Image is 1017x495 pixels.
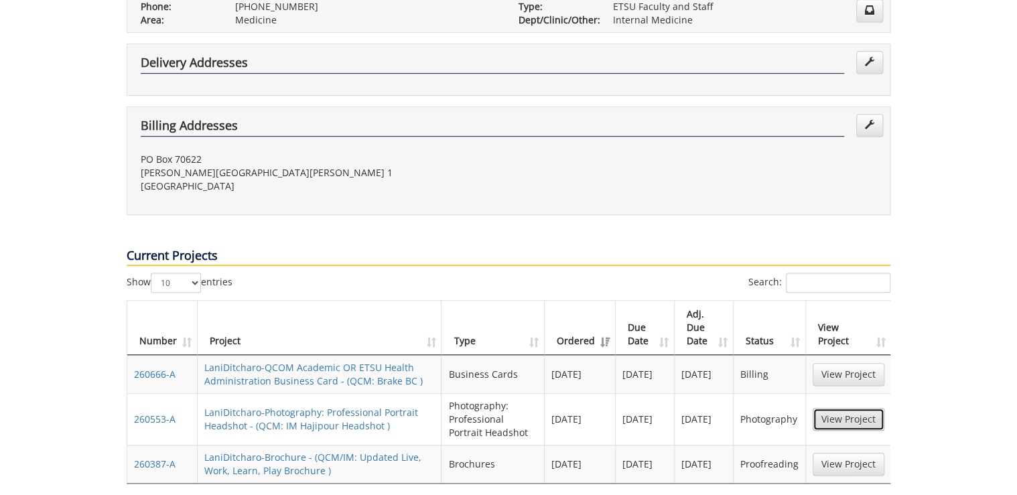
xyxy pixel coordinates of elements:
[734,445,806,483] td: Proofreading
[141,13,215,27] p: Area:
[141,166,498,180] p: [PERSON_NAME][GEOGRAPHIC_DATA][PERSON_NAME] 1
[675,445,734,483] td: [DATE]
[616,355,675,393] td: [DATE]
[141,180,498,193] p: [GEOGRAPHIC_DATA]
[127,301,198,355] th: Number: activate to sort column ascending
[616,393,675,445] td: [DATE]
[442,445,544,483] td: Brochures
[734,301,806,355] th: Status: activate to sort column ascending
[748,273,890,293] label: Search:
[675,355,734,393] td: [DATE]
[127,273,232,293] label: Show entries
[813,408,884,431] a: View Project
[675,301,734,355] th: Adj. Due Date: activate to sort column ascending
[616,445,675,483] td: [DATE]
[734,393,806,445] td: Photography
[806,301,891,355] th: View Project: activate to sort column ascending
[786,273,890,293] input: Search:
[545,301,616,355] th: Ordered: activate to sort column ascending
[151,273,201,293] select: Showentries
[442,393,544,445] td: Photography: Professional Portrait Headshot
[813,453,884,476] a: View Project
[141,119,844,137] h4: Billing Addresses
[813,363,884,386] a: View Project
[141,56,844,74] h4: Delivery Addresses
[545,393,616,445] td: [DATE]
[519,13,593,27] p: Dept/Clinic/Other:
[134,457,176,470] a: 260387-A
[204,361,423,387] a: LaniDitcharo-QCOM Academic OR ETSU Health Administration Business Card - (QCM: Brake BC )
[613,13,876,27] p: Internal Medicine
[545,355,616,393] td: [DATE]
[675,393,734,445] td: [DATE]
[856,114,883,137] a: Edit Addresses
[545,445,616,483] td: [DATE]
[134,413,176,425] a: 260553-A
[204,451,421,477] a: LaniDitcharo-Brochure - (QCM/IM: Updated Live, Work, Learn, Play Brochure )
[616,301,675,355] th: Due Date: activate to sort column ascending
[198,301,442,355] th: Project: activate to sort column ascending
[127,247,890,266] p: Current Projects
[442,355,544,393] td: Business Cards
[856,51,883,74] a: Edit Addresses
[141,153,498,166] p: PO Box 70622
[235,13,498,27] p: Medicine
[204,406,418,432] a: LaniDitcharo-Photography: Professional Portrait Headshot - (QCM: IM Hajipour Headshot )
[442,301,544,355] th: Type: activate to sort column ascending
[734,355,806,393] td: Billing
[134,368,176,380] a: 260666-A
